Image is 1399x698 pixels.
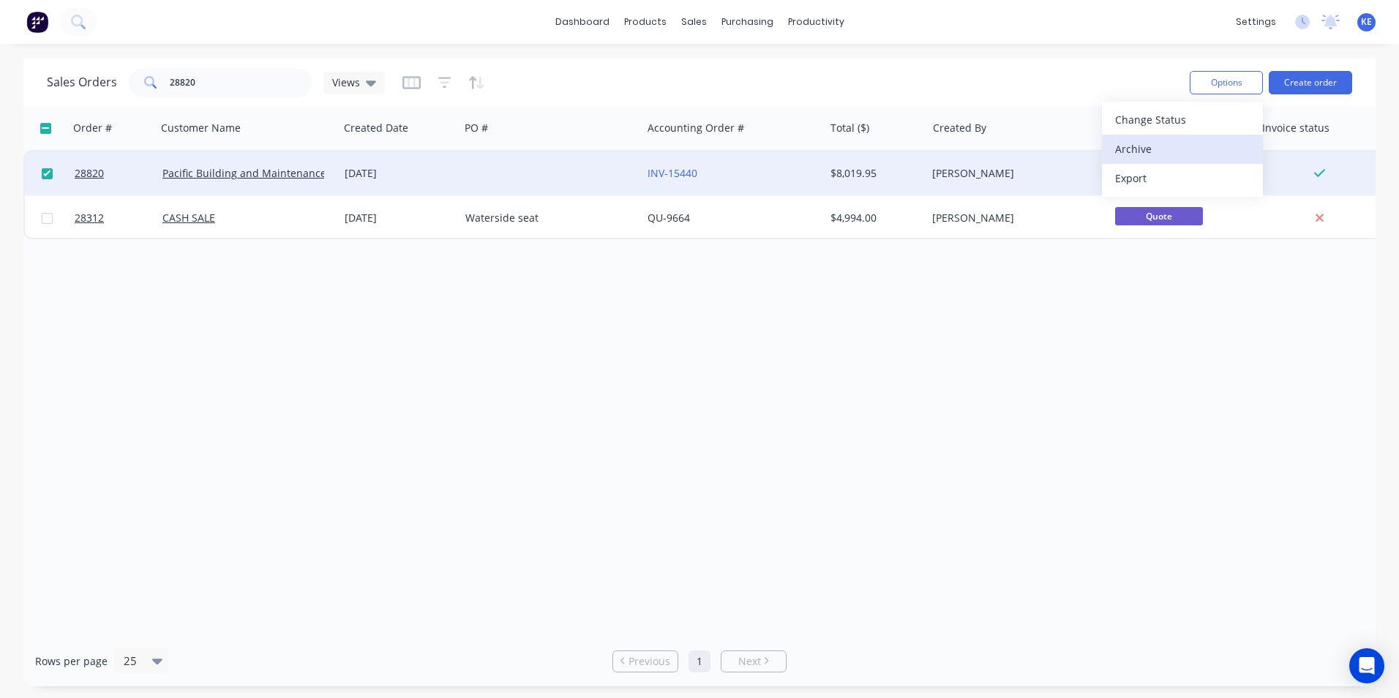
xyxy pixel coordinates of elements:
div: [DATE] [345,166,454,181]
span: Next [738,654,761,669]
span: 28820 [75,166,104,181]
div: [PERSON_NAME] [932,166,1095,181]
div: sales [674,11,714,33]
button: Create order [1269,71,1352,94]
div: [PERSON_NAME] [932,211,1095,225]
div: Created Date [344,121,408,135]
div: Archive [1115,138,1250,160]
div: Change Status [1115,109,1250,130]
input: Search... [170,68,312,97]
div: $4,994.00 [830,211,916,225]
a: 28312 [75,196,162,240]
div: Total ($) [830,121,869,135]
div: purchasing [714,11,781,33]
a: CASH SALE [162,211,215,225]
span: Previous [629,654,670,669]
div: Order # [73,121,112,135]
a: INV-15440 [648,166,697,180]
a: Next page [721,654,786,669]
div: [DATE] [345,211,454,225]
span: Quote [1115,207,1203,225]
div: $8,019.95 [830,166,916,181]
img: Factory [26,11,48,33]
div: PO # [465,121,488,135]
span: Views [332,75,360,90]
a: dashboard [548,11,617,33]
a: Previous page [613,654,678,669]
ul: Pagination [607,650,792,672]
div: productivity [781,11,852,33]
span: 28312 [75,211,104,225]
a: Pacific Building and Maintenance [162,166,326,180]
div: settings [1229,11,1283,33]
a: QU-9664 [648,211,690,225]
div: Accounting Order # [648,121,744,135]
span: Rows per page [35,654,108,669]
a: 28820 [75,151,162,195]
div: Customer Name [161,121,241,135]
h1: Sales Orders [47,75,117,89]
div: Waterside seat [465,211,628,225]
div: Export [1115,168,1250,189]
div: products [617,11,674,33]
span: KE [1361,15,1372,29]
div: Invoice status [1262,121,1329,135]
a: Page 1 is your current page [689,650,710,672]
div: Open Intercom Messenger [1349,648,1384,683]
div: Created By [933,121,986,135]
button: Options [1190,71,1263,94]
